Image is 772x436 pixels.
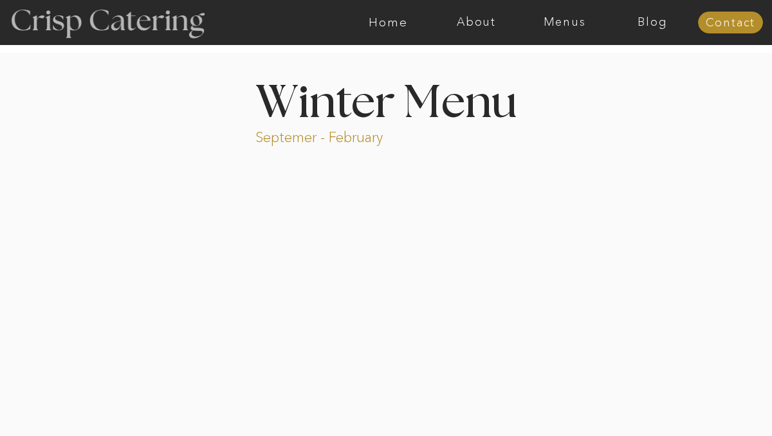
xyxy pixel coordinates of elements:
a: Blog [609,16,697,29]
p: Septemer - February [255,128,432,143]
h1: Winter Menu [207,81,565,119]
a: Home [344,16,432,29]
a: Menus [520,16,609,29]
a: About [432,16,520,29]
a: Contact [698,17,763,30]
